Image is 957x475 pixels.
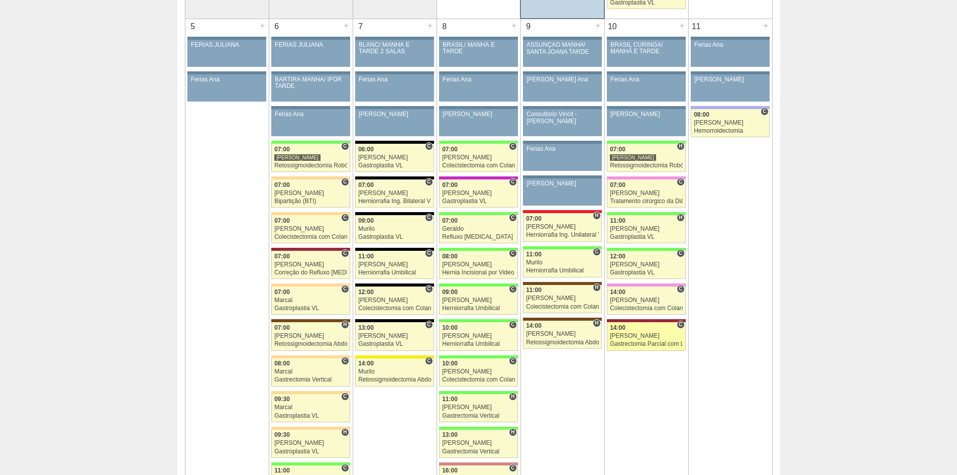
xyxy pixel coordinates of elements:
[271,283,350,287] div: Key: Bartira
[677,214,684,222] span: Hospital
[271,212,350,215] div: Key: Bartira
[342,19,351,32] div: +
[523,175,601,178] div: Key: Aviso
[425,214,433,222] span: Consultório
[593,283,600,292] span: Hospital
[358,368,431,375] div: Murilo
[271,40,350,67] a: FERIAS JULIANA
[271,215,350,243] a: C 07:00 [PERSON_NAME] Colecistectomia com Colangiografia VL
[523,141,601,144] div: Key: Aviso
[607,248,685,251] div: Key: Brasil
[593,319,600,327] span: Hospital
[694,120,767,126] div: [PERSON_NAME]
[442,181,458,188] span: 07:00
[439,74,517,102] a: Ferias Ana
[526,267,599,274] div: Herniorrafia Umbilical
[607,144,685,172] a: H 07:00 [PERSON_NAME] Retossigmoidectomia Robótica
[443,42,514,55] div: BRASIL/ MANHÃ E TARDE
[275,42,347,48] div: FERIAS JULIANA
[607,251,685,279] a: C 12:00 [PERSON_NAME] Gastroplastia VL
[274,289,290,296] span: 07:00
[523,178,601,206] a: [PERSON_NAME]
[359,42,431,55] div: BLANC/ MANHÃ E TARDE 2 SALAS
[439,37,517,40] div: Key: Aviso
[274,154,321,161] div: [PERSON_NAME]
[355,283,434,287] div: Key: Blanc
[274,360,290,367] span: 08:00
[607,212,685,215] div: Key: Brasil
[593,212,600,220] span: Hospital
[271,394,350,422] a: C 09:30 Marcal Gastroplastia VL
[271,358,350,387] a: C 08:00 Marcal Gastrectomia Vertical
[274,396,290,403] span: 09:30
[509,428,516,436] span: Hospital
[442,324,458,331] span: 10:00
[271,109,350,136] a: Ferias Ana
[610,324,625,331] span: 14:00
[607,319,685,322] div: Key: Sírio Libanês
[191,42,263,48] div: FERIAS JULIANA
[274,217,290,224] span: 07:00
[341,178,349,186] span: Consultório
[607,37,685,40] div: Key: Aviso
[523,74,601,102] a: [PERSON_NAME] Ana
[439,391,517,394] div: Key: Brasil
[523,285,601,313] a: H 11:00 [PERSON_NAME] Colecistectomia com Colangiografia VL
[607,74,685,102] a: Ferias Ana
[271,179,350,208] a: C 07:00 [PERSON_NAME] Bipartição (BTI)
[526,42,598,55] div: ASSUNÇÃO MANHÃ/ SANTA JOANA TARDE
[355,212,434,215] div: Key: Blanc
[426,19,435,32] div: +
[610,198,683,205] div: Tratamento cirúrgico da Diástase do reto abdomem
[341,249,349,257] span: Consultório
[355,319,434,322] div: Key: Blanc
[274,376,347,383] div: Gastrectomia Vertical
[271,430,350,458] a: H 09:30 [PERSON_NAME] Gastroplastia VL
[442,305,515,312] div: Herniorrafia Umbilical
[443,76,514,83] div: Ferias Ana
[269,19,285,34] div: 6
[689,19,704,34] div: 11
[439,358,517,387] a: C 10:00 [PERSON_NAME] Colecistectomia com Colangiografia VL
[509,321,516,329] span: Consultório
[358,181,374,188] span: 07:00
[678,19,686,32] div: +
[442,162,515,169] div: Colecistectomia com Colangiografia VL
[274,404,347,411] div: Marcal
[610,234,683,240] div: Gastroplastia VL
[761,108,768,116] span: Consultório
[442,198,515,205] div: Gastroplastia VL
[274,333,347,339] div: [PERSON_NAME]
[439,141,517,144] div: Key: Brasil
[271,71,350,74] div: Key: Aviso
[442,234,515,240] div: Refluxo [MEDICAL_DATA] esofágico Robótico
[274,341,347,347] div: Retossigmoidectomia Abdominal VL
[439,71,517,74] div: Key: Aviso
[610,333,683,339] div: [PERSON_NAME]
[442,297,515,304] div: [PERSON_NAME]
[355,358,434,387] a: C 14:00 Murilo Retossigmoidectomia Abdominal VL
[271,144,350,172] a: C 07:00 [PERSON_NAME] Retossigmoidectomia Robótica
[510,19,518,32] div: +
[607,283,685,287] div: Key: Albert Einstein
[439,283,517,287] div: Key: Brasil
[607,322,685,350] a: C 14:00 [PERSON_NAME] Gastrectomia Parcial com Linfadenectomia
[526,111,598,124] div: Consultorio Vincit - [PERSON_NAME]
[523,210,601,213] div: Key: Assunção
[358,341,431,347] div: Gastroplastia VL
[274,253,290,260] span: 07:00
[274,324,290,331] span: 07:00
[358,297,431,304] div: [PERSON_NAME]
[358,376,431,383] div: Retossigmoidectomia Abdominal VL
[439,394,517,422] a: H 11:00 [PERSON_NAME] Gastrectomia Vertical
[526,180,598,187] div: [PERSON_NAME]
[526,215,542,222] span: 07:00
[443,111,514,118] div: [PERSON_NAME]
[439,215,517,243] a: C 07:00 Geraldo Refluxo [MEDICAL_DATA] esofágico Robótico
[274,448,347,455] div: Gastroplastia VL
[594,19,602,32] div: +
[359,111,431,118] div: [PERSON_NAME]
[523,109,601,136] a: Consultorio Vincit - [PERSON_NAME]
[355,355,434,358] div: Key: Santa Rita
[341,357,349,365] span: Consultório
